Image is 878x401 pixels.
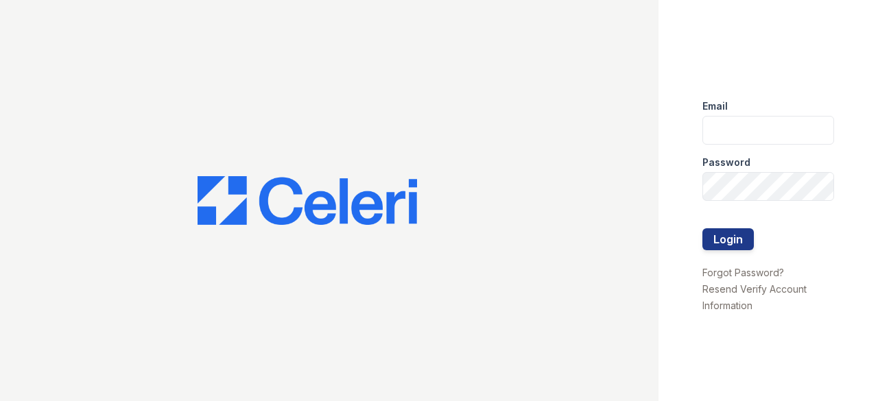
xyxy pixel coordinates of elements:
img: CE_Logo_Blue-a8612792a0a2168367f1c8372b55b34899dd931a85d93a1a3d3e32e68fde9ad4.png [198,176,417,226]
a: Forgot Password? [702,267,784,278]
label: Email [702,99,728,113]
a: Resend Verify Account Information [702,283,807,311]
button: Login [702,228,754,250]
label: Password [702,156,750,169]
